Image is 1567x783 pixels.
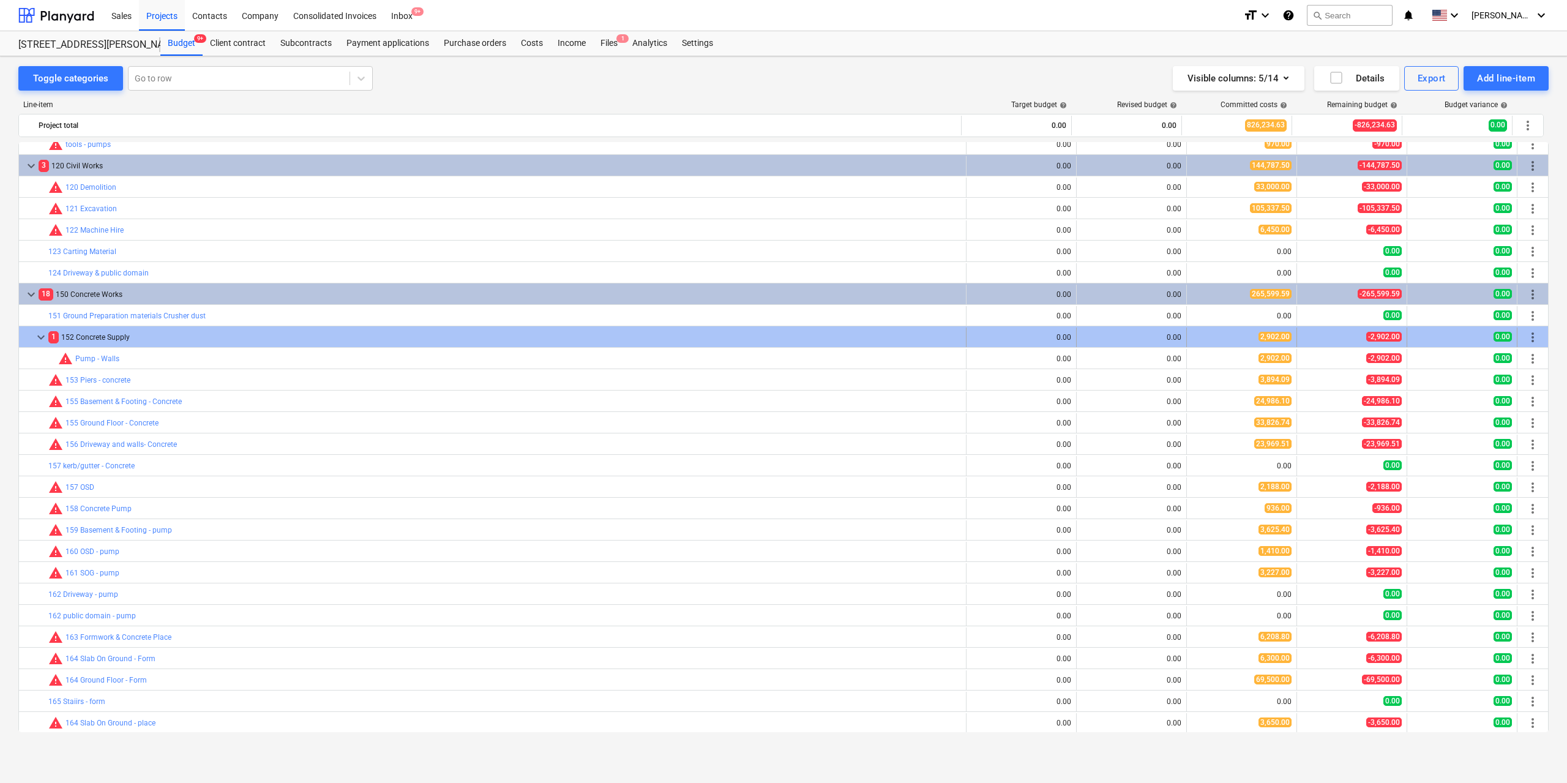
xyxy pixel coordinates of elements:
span: -33,826.74 [1362,418,1402,427]
span: 0.00 [1494,246,1512,256]
span: 3,227.00 [1258,568,1292,577]
a: 155 Basement & Footing - Concrete [65,397,182,406]
div: 0.00 [971,569,1071,577]
span: More actions [1525,544,1540,559]
span: keyboard_arrow_down [24,287,39,302]
div: 0.00 [971,654,1071,663]
span: 0.00 [1494,546,1512,556]
div: 0.00 [1082,376,1181,384]
span: More actions [1525,673,1540,687]
span: 33,000.00 [1254,182,1292,192]
a: 164 Slab On Ground - place [65,719,155,727]
span: -69,500.00 [1362,675,1402,684]
div: Project total [39,116,956,135]
span: More actions [1525,501,1540,516]
div: 0.00 [1082,226,1181,234]
div: 0.00 [971,462,1071,470]
a: Client contract [203,31,273,56]
div: 0.00 [1082,569,1181,577]
span: More actions [1525,351,1540,366]
span: 0.00 [1494,353,1512,363]
i: Knowledge base [1282,8,1295,23]
div: 0.00 [1077,116,1176,135]
span: More actions [1525,694,1540,709]
span: -1,410.00 [1366,546,1402,556]
div: 0.00 [1082,462,1181,470]
span: 0.00 [1494,675,1512,684]
span: 2,902.00 [1258,353,1292,363]
div: 0.00 [971,590,1071,599]
div: 0.00 [971,419,1071,427]
div: Details [1329,70,1385,86]
i: keyboard_arrow_down [1447,8,1462,23]
span: -265,599.59 [1358,289,1402,299]
a: Settings [675,31,720,56]
span: 1 [48,331,59,343]
span: 0.00 [1494,632,1512,642]
i: keyboard_arrow_down [1258,8,1273,23]
span: 1 [616,34,629,43]
span: 3,894.09 [1258,375,1292,384]
span: More actions [1520,118,1535,133]
span: Committed costs exceed revised budget [48,223,63,238]
div: 0.00 [1082,183,1181,192]
a: 157 OSD [65,483,94,492]
span: -3,227.00 [1366,568,1402,577]
span: help [1167,102,1177,109]
span: 33,826.74 [1254,418,1292,427]
span: 24,986.10 [1254,396,1292,406]
a: 161 SOG - pump [65,569,119,577]
span: 0.00 [1383,589,1402,599]
span: 6,208.80 [1258,632,1292,642]
div: 0.00 [971,633,1071,642]
div: 0.00 [1082,162,1181,170]
span: Committed costs exceed revised budget [48,501,63,516]
button: Visible columns:5/14 [1173,66,1304,91]
div: 0.00 [1082,312,1181,320]
div: 0.00 [1082,440,1181,449]
span: 265,599.59 [1250,289,1292,299]
span: More actions [1525,651,1540,666]
span: 0.00 [1489,119,1507,131]
span: Committed costs exceed revised budget [48,201,63,216]
div: Add line-item [1477,70,1535,86]
a: 158 Concrete Pump [65,504,132,513]
span: More actions [1525,287,1540,302]
span: help [1277,102,1287,109]
span: 1,410.00 [1258,546,1292,556]
span: 0.00 [1494,160,1512,170]
a: Analytics [625,31,675,56]
a: 155 Ground Floor - Concrete [65,419,159,427]
div: 0.00 [971,676,1071,684]
div: 0.00 [1192,462,1292,470]
span: Committed costs exceed revised budget [48,544,63,559]
div: 0.00 [1082,654,1181,663]
a: 124 Driveway & public domain [48,269,149,277]
span: More actions [1525,459,1540,473]
div: 0.00 [1082,590,1181,599]
span: -6,300.00 [1366,653,1402,663]
span: Committed costs exceed revised budget [48,716,63,730]
span: 0.00 [1494,717,1512,727]
span: 0.00 [1494,203,1512,213]
a: 122 Machine Hire [65,226,124,234]
a: 160 OSD - pump [65,547,119,556]
div: Visible columns : 5/14 [1187,70,1290,86]
span: More actions [1525,180,1540,195]
div: Payment applications [339,31,436,56]
span: help [1388,102,1397,109]
span: 6,300.00 [1258,653,1292,663]
span: More actions [1525,716,1540,730]
span: More actions [1525,523,1540,538]
div: Subcontracts [273,31,339,56]
div: 0.00 [971,226,1071,234]
button: Export [1404,66,1459,91]
span: More actions [1525,201,1540,216]
div: Costs [514,31,550,56]
span: 144,787.50 [1250,160,1292,170]
div: 0.00 [1082,526,1181,534]
div: Committed costs [1221,100,1287,109]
